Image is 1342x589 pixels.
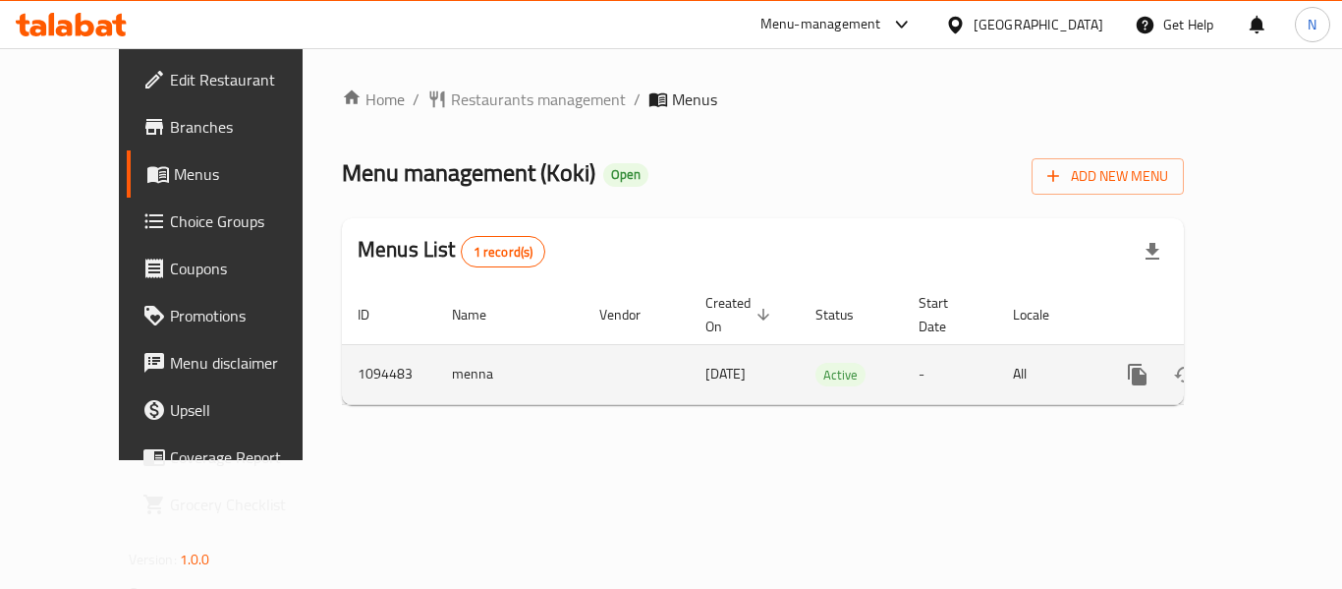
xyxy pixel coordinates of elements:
[342,150,595,195] span: Menu management ( Koki )
[919,291,974,338] span: Start Date
[127,56,343,103] a: Edit Restaurant
[127,434,343,481] a: Coverage Report
[127,150,343,198] a: Menus
[170,398,327,422] span: Upsell
[452,303,512,326] span: Name
[127,386,343,434] a: Upsell
[815,303,879,326] span: Status
[603,163,648,187] div: Open
[170,257,327,280] span: Coupons
[634,88,641,111] li: /
[672,88,717,111] span: Menus
[1098,285,1318,345] th: Actions
[413,88,419,111] li: /
[1032,158,1184,195] button: Add New Menu
[127,481,343,528] a: Grocery Checklist
[358,235,545,267] h2: Menus List
[705,291,776,338] span: Created On
[127,198,343,245] a: Choice Groups
[461,236,546,267] div: Total records count
[127,103,343,150] a: Branches
[170,115,327,139] span: Branches
[903,344,997,404] td: -
[170,209,327,233] span: Choice Groups
[760,13,881,36] div: Menu-management
[1114,351,1161,398] button: more
[815,364,866,386] span: Active
[170,493,327,516] span: Grocery Checklist
[1047,164,1168,189] span: Add New Menu
[170,351,327,375] span: Menu disclaimer
[342,88,1184,111] nav: breadcrumb
[180,547,210,572] span: 1.0.0
[174,162,327,186] span: Menus
[127,245,343,292] a: Coupons
[342,88,405,111] a: Home
[358,303,395,326] span: ID
[462,243,545,262] span: 1 record(s)
[170,445,327,469] span: Coverage Report
[127,339,343,386] a: Menu disclaimer
[1308,14,1316,35] span: N
[170,68,327,91] span: Edit Restaurant
[1129,228,1176,275] div: Export file
[974,14,1103,35] div: [GEOGRAPHIC_DATA]
[815,363,866,386] div: Active
[705,361,746,386] span: [DATE]
[599,303,666,326] span: Vendor
[129,547,177,572] span: Version:
[603,166,648,183] span: Open
[436,344,584,404] td: menna
[342,285,1318,405] table: enhanced table
[451,88,626,111] span: Restaurants management
[997,344,1098,404] td: All
[170,304,327,327] span: Promotions
[127,292,343,339] a: Promotions
[342,344,436,404] td: 1094483
[1161,351,1208,398] button: Change Status
[427,88,626,111] a: Restaurants management
[1013,303,1075,326] span: Locale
